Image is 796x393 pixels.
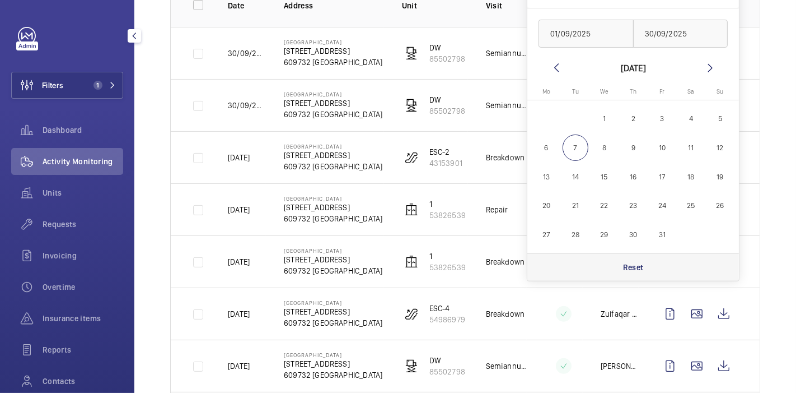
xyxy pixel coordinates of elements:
button: October 22, 2025 [590,191,619,220]
span: 16 [620,164,647,190]
span: 30 [620,221,647,248]
p: Semiannual maintenance [486,360,527,372]
span: 14 [563,164,589,190]
span: 8 [591,135,617,161]
button: October 7, 2025 [561,133,590,163]
p: Breakdown [486,308,525,320]
span: 1 [93,81,102,90]
button: October 8, 2025 [590,133,619,163]
button: October 3, 2025 [648,104,677,133]
button: October 9, 2025 [619,133,648,163]
button: October 4, 2025 [677,104,706,133]
p: DW [429,94,465,105]
span: Contacts [43,376,123,387]
p: [STREET_ADDRESS] [284,150,382,161]
p: [STREET_ADDRESS] [284,306,382,317]
button: October 18, 2025 [677,162,706,191]
span: 23 [620,193,647,219]
button: October 14, 2025 [561,162,590,191]
p: Zulfaqar Danish [601,308,639,320]
button: October 25, 2025 [677,191,706,220]
button: October 16, 2025 [619,162,648,191]
p: [DATE] [228,204,250,215]
span: Insurance items [43,313,123,324]
p: DW [429,355,465,366]
span: 3 [649,106,676,132]
p: Breakdown [486,152,525,163]
button: October 31, 2025 [648,220,677,249]
span: Th [630,88,636,95]
button: October 26, 2025 [705,191,734,220]
p: 85502798 [429,53,465,64]
img: elevator.svg [405,203,418,216]
p: ESC-2 [429,146,462,158]
p: 54986979 [429,314,465,325]
div: [DATE] [621,61,646,75]
img: freight_elevator.svg [405,47,418,60]
button: October 21, 2025 [561,191,590,220]
span: 26 [707,193,733,219]
p: Repair [486,204,508,215]
span: Mo [542,88,550,95]
button: October 11, 2025 [677,133,706,163]
span: 5 [707,106,733,132]
span: 15 [591,164,617,190]
p: [DATE] [228,256,250,267]
span: Reports [43,344,123,355]
button: October 29, 2025 [590,220,619,249]
button: October 12, 2025 [705,133,734,163]
span: 18 [678,164,704,190]
p: 609732 [GEOGRAPHIC_DATA] [284,57,382,68]
span: Invoicing [43,250,123,261]
p: 609732 [GEOGRAPHIC_DATA] [284,109,382,120]
p: 1 [429,251,466,262]
p: 30/09/2025 [228,100,266,111]
p: 85502798 [429,105,465,117]
p: 43153901 [429,158,462,169]
p: [GEOGRAPHIC_DATA] [284,143,382,150]
p: [GEOGRAPHIC_DATA] [284,299,382,306]
p: 609732 [GEOGRAPHIC_DATA] [284,265,382,276]
button: October 2, 2025 [619,104,648,133]
span: 21 [563,193,589,219]
p: [STREET_ADDRESS] [284,98,382,109]
span: 31 [649,221,676,248]
span: We [600,88,608,95]
p: [STREET_ADDRESS] [284,254,382,265]
p: 609732 [GEOGRAPHIC_DATA] [284,317,382,329]
span: 27 [533,221,560,248]
span: 12 [707,135,733,161]
span: Fr [659,88,664,95]
span: Tu [572,88,579,95]
button: October 27, 2025 [532,220,561,249]
p: ESC-4 [429,303,465,314]
p: Semiannual maintenance [486,48,527,59]
span: 4 [678,106,704,132]
p: 53826539 [429,262,466,273]
span: Filters [42,80,63,91]
p: Semiannual maintenance [486,100,527,111]
p: 85502798 [429,366,465,377]
p: [STREET_ADDRESS] [284,358,382,369]
p: [PERSON_NAME] Bin [PERSON_NAME] [601,360,639,372]
button: October 13, 2025 [532,162,561,191]
img: freight_elevator.svg [405,99,418,112]
span: 11 [678,135,704,161]
button: October 28, 2025 [561,220,590,249]
p: [GEOGRAPHIC_DATA] [284,91,382,98]
p: [GEOGRAPHIC_DATA] [284,39,382,45]
span: 6 [533,135,560,161]
p: [DATE] [228,360,250,372]
span: Requests [43,219,123,230]
button: October 30, 2025 [619,220,648,249]
img: freight_elevator.svg [405,359,418,373]
span: Dashboard [43,124,123,136]
input: DD/MM/YYYY [539,20,634,48]
span: 17 [649,164,676,190]
span: 9 [620,135,647,161]
button: October 1, 2025 [590,104,619,133]
span: 2 [620,106,647,132]
input: DD/MM/YYYY [633,20,728,48]
span: Units [43,187,123,198]
img: escalator.svg [405,151,418,164]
